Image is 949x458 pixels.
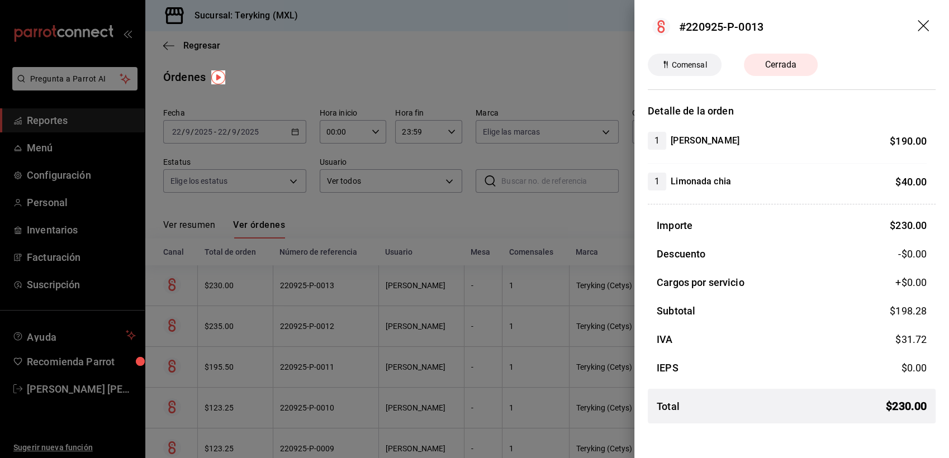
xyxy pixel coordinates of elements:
[918,20,931,34] button: drag
[211,70,225,84] img: Tooltip marker
[657,275,744,290] h3: Cargos por servicio
[657,246,705,261] h3: Descuento
[657,360,678,375] h3: IEPS
[648,134,666,147] span: 1
[657,399,680,414] h3: Total
[671,175,731,188] h4: Limonada chia
[895,333,927,345] span: $ 31.72
[648,103,936,118] h3: Detalle de la orden
[901,362,927,374] span: $ 0.00
[671,134,739,147] h4: [PERSON_NAME]
[898,246,927,261] span: -$0.00
[758,58,803,71] span: Cerrada
[895,176,927,188] span: $ 40.00
[886,398,927,414] span: $ 230.00
[895,275,927,290] span: +$ 0.00
[679,18,763,35] div: #220925-P-0013
[667,59,711,71] span: Comensal
[890,220,927,231] span: $ 230.00
[890,305,927,317] span: $ 198.28
[890,135,927,147] span: $ 190.00
[657,218,692,233] h3: Importe
[648,175,666,188] span: 1
[657,332,672,347] h3: IVA
[657,303,695,318] h3: Subtotal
